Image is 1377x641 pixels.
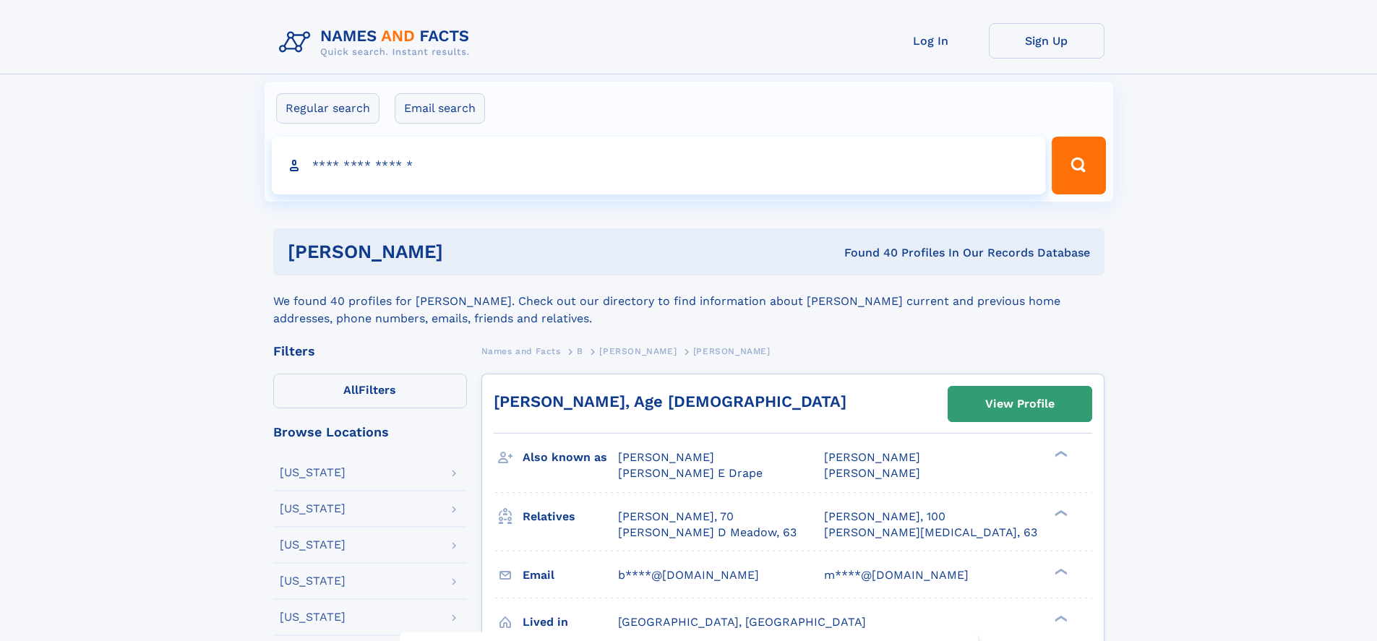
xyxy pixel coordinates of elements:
a: [PERSON_NAME], 70 [618,509,734,525]
span: B [577,346,583,356]
span: [PERSON_NAME] E Drape [618,466,763,480]
a: Log In [873,23,989,59]
a: Names and Facts [481,342,561,360]
div: ❯ [1051,508,1068,517]
div: ❯ [1051,614,1068,623]
div: [US_STATE] [280,503,346,515]
span: [PERSON_NAME] [693,346,771,356]
div: Found 40 Profiles In Our Records Database [643,245,1090,261]
div: [US_STATE] [280,611,346,623]
div: View Profile [985,387,1055,421]
span: [PERSON_NAME] [824,450,920,464]
div: ❯ [1051,449,1068,459]
h3: Relatives [523,504,618,529]
a: [PERSON_NAME], Age [DEMOGRAPHIC_DATA] [494,392,846,410]
span: [PERSON_NAME] [599,346,677,356]
a: [PERSON_NAME], 100 [824,509,945,525]
span: [PERSON_NAME] [618,450,714,464]
div: [US_STATE] [280,575,346,587]
button: Search Button [1052,137,1105,194]
a: Sign Up [989,23,1104,59]
input: search input [272,137,1046,194]
h3: Email [523,563,618,588]
span: [PERSON_NAME] [824,466,920,480]
div: Filters [273,345,467,358]
a: [PERSON_NAME] [599,342,677,360]
a: B [577,342,583,360]
label: Email search [395,93,485,124]
div: ❯ [1051,567,1068,576]
span: All [343,383,359,397]
h3: Also known as [523,445,618,470]
a: View Profile [948,387,1091,421]
h3: Lived in [523,610,618,634]
h1: [PERSON_NAME] [288,243,644,261]
span: [GEOGRAPHIC_DATA], [GEOGRAPHIC_DATA] [618,615,866,629]
a: [PERSON_NAME][MEDICAL_DATA], 63 [824,525,1037,541]
div: [US_STATE] [280,539,346,551]
label: Filters [273,374,467,408]
img: Logo Names and Facts [273,23,481,62]
label: Regular search [276,93,379,124]
div: Browse Locations [273,426,467,439]
a: [PERSON_NAME] D Meadow, 63 [618,525,797,541]
div: We found 40 profiles for [PERSON_NAME]. Check out our directory to find information about [PERSON... [273,275,1104,327]
div: [US_STATE] [280,467,346,478]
